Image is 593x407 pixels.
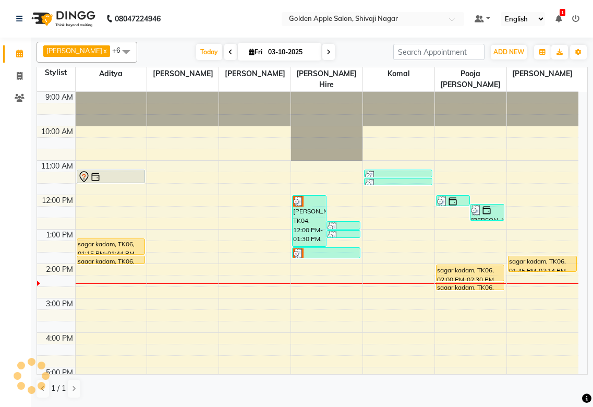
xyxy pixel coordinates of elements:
div: 2:00 PM [44,264,75,275]
span: 1 / 1 [51,383,66,394]
span: ADD NEW [493,48,524,56]
span: 1 [560,9,565,16]
div: [PERSON_NAME], TK03, 12:00 PM-12:20 PM, Regular wash with semi dry [437,196,470,206]
div: [PERSON_NAME], TK02, 11:30 AM-11:35 AM, Forehead [365,178,432,185]
div: [PERSON_NAME], TK02, 11:15 AM-11:30 AM, Eyebrows [365,170,432,177]
input: Search Appointment [393,44,485,60]
div: [PERSON_NAME], TK05, 12:45 PM-01:00 PM, Eyebrows [327,222,360,229]
span: komal [363,67,434,80]
div: 1:00 PM [44,230,75,241]
span: +6 [112,46,128,54]
span: Today [196,44,222,60]
a: 1 [555,14,562,23]
span: Aditya [76,67,147,80]
div: sagar kadam, TK06, 02:30 PM-02:45 PM, Eyebrows [437,282,504,290]
div: [PERSON_NAME], TK01, 11:15 AM-11:40 AM, Mens Hair Wash with cut [77,170,144,183]
div: Stylist [37,67,75,78]
div: [PERSON_NAME], TK05, 01:00 PM-01:15 PM, Rica upper lip [327,231,360,237]
div: [PERSON_NAME], TK04, 01:30 PM-01:50 PM, Dtan (Raga) [293,248,360,258]
div: 10:00 AM [39,126,75,137]
span: [PERSON_NAME] Hire [291,67,362,91]
div: 9:00 AM [43,92,75,103]
span: Fri [246,48,265,56]
span: [PERSON_NAME] [46,46,102,55]
div: [PERSON_NAME], TK04, 12:00 PM-01:30 PM, O3+ [293,196,326,246]
div: sagar kadam, TK06, 01:45 PM-02:14 PM, Mens Hair Cut (₹150) [509,256,576,271]
button: ADD NEW [491,45,527,59]
span: [PERSON_NAME] [219,67,291,80]
div: [PERSON_NAME], TK03, 12:15 PM-12:45 PM, Hair Cut H3 [470,205,504,220]
div: sagar kadam, TK06, 01:15 PM-01:44 PM, Mens Hair Cut [77,239,144,254]
div: 5:00 PM [44,367,75,378]
div: 4:00 PM [44,333,75,344]
b: 08047224946 [115,4,161,33]
div: sagar kadam, TK06, 01:45 PM-02:00 PM, Mens Beared [77,256,144,264]
span: [PERSON_NAME] [507,67,578,80]
div: 11:00 AM [39,161,75,172]
span: pooja [PERSON_NAME] [435,67,506,91]
div: 12:00 PM [40,195,75,206]
a: x [102,46,107,55]
img: logo [27,4,98,33]
input: 2025-10-03 [265,44,317,60]
div: sagar kadam, TK06, 02:00 PM-02:30 PM, Hair Cut H3 [437,265,504,281]
div: 3:00 PM [44,298,75,309]
span: [PERSON_NAME] [147,67,219,80]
